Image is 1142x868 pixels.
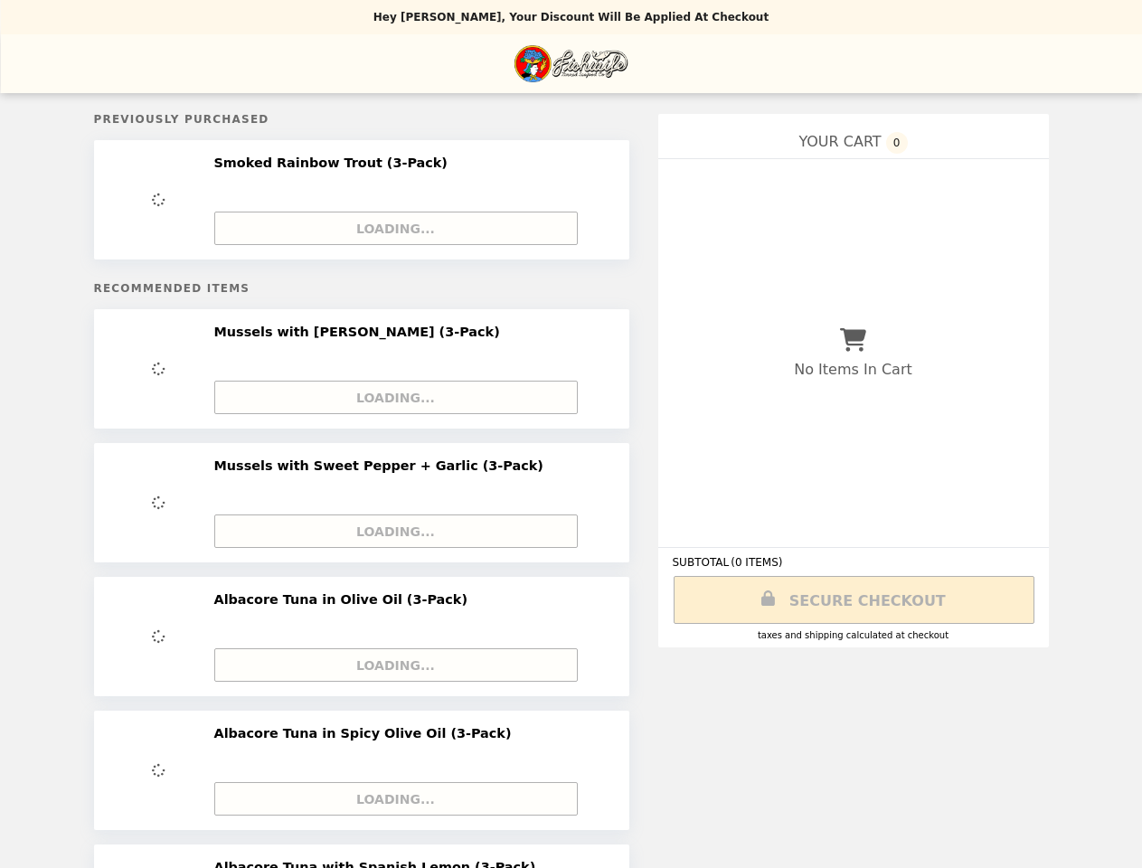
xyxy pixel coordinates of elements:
[94,113,629,126] h5: Previously Purchased
[794,361,911,378] p: No Items In Cart
[514,45,628,82] img: Brand Logo
[214,324,507,340] h2: Mussels with [PERSON_NAME] (3-Pack)
[673,556,731,569] span: SUBTOTAL
[214,725,519,741] h2: Albacore Tuna in Spicy Olive Oil (3-Pack)
[886,132,908,154] span: 0
[214,458,551,474] h2: Mussels with Sweet Pepper + Garlic (3-Pack)
[214,591,475,608] h2: Albacore Tuna in Olive Oil (3-Pack)
[373,11,769,24] p: Hey [PERSON_NAME], your discount will be applied at checkout
[731,556,782,569] span: ( 0 ITEMS )
[798,133,881,150] span: YOUR CART
[673,630,1034,640] div: Taxes and Shipping calculated at checkout
[94,282,629,295] h5: Recommended Items
[214,155,455,171] h2: Smoked Rainbow Trout (3-Pack)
